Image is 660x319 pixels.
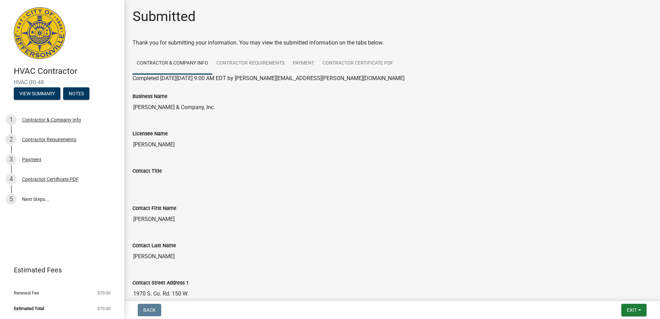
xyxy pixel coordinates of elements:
wm-modal-confirm: Notes [63,91,89,97]
wm-modal-confirm: Summary [14,91,60,97]
div: 1 [6,114,17,125]
a: Payment [289,52,318,75]
h4: HVAC Contractor [14,66,119,76]
div: 5 [6,194,17,205]
label: Contact Street Address 1 [133,281,189,286]
button: Exit [621,304,647,316]
h1: Submitted [133,8,196,25]
button: Notes [63,87,89,100]
div: Contractor Requirements [22,137,76,142]
div: Payment [22,157,41,162]
span: Exit [627,307,637,313]
div: Contractor Certificate PDF [22,177,79,182]
button: View Summary [14,87,60,100]
a: Contractor Requirements [212,52,289,75]
a: Contractor & Company Info [133,52,212,75]
a: Contractor Certificate PDF [318,52,397,75]
span: $70.00 [97,306,110,311]
span: $70.00 [97,291,110,295]
img: City of Jeffersonville, Indiana [14,7,66,59]
label: Contact Title [133,169,162,174]
span: Renewal Fee [14,291,39,295]
div: 2 [6,134,17,145]
span: HVAC (R)-48 [14,79,110,86]
div: Thank you for submitting your information. You may view the submitted information on the tabs below. [133,39,652,47]
div: 3 [6,154,17,165]
span: Estimated Total [14,306,44,311]
button: Back [138,304,161,316]
div: 4 [6,174,17,185]
a: Estimated Fees [6,263,113,277]
label: Business Name [133,94,167,99]
span: Back [143,307,156,313]
div: Contractor & Company Info [22,117,81,122]
label: Contact Last Name [133,243,176,248]
label: Licensee Name [133,132,168,136]
label: Contact First Name [133,206,176,211]
span: Completed [DATE][DATE] 9:00 AM EDT by [PERSON_NAME][EMAIL_ADDRESS][PERSON_NAME][DOMAIN_NAME] [133,75,405,81]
